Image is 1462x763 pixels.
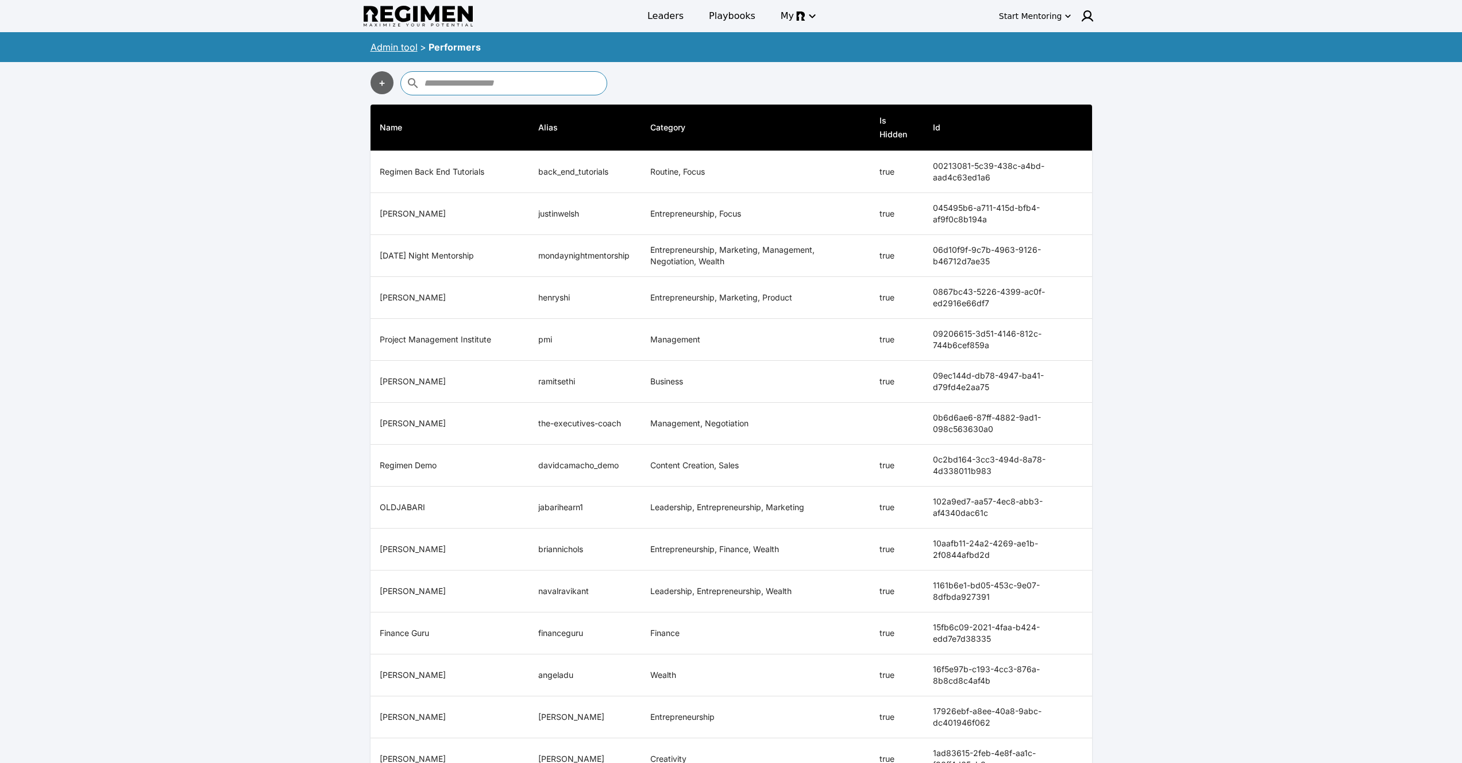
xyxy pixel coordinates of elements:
[870,612,924,654] td: true
[529,571,641,612] td: navalravikant
[529,151,641,193] td: back_end_tutorials
[924,105,1092,151] th: Id
[641,403,871,445] td: Management, Negotiation
[924,277,1092,319] th: 0867bc43-5226-4399-ac0f-ed2916e66df7
[429,40,481,54] div: Performers
[529,612,641,654] td: financeguru
[870,571,924,612] td: true
[371,361,529,403] th: [PERSON_NAME]
[870,235,924,277] td: true
[529,529,641,571] td: briannichols
[641,235,871,277] td: Entrepreneurship, Marketing, Management, Negotiation, Wealth
[870,151,924,193] td: true
[924,529,1092,571] th: 10aafb11-24a2-4269-ae1b-2f0844afbd2d
[647,9,684,23] span: Leaders
[641,193,871,235] td: Entrepreneurship, Focus
[529,277,641,319] td: henryshi
[870,193,924,235] td: true
[371,71,394,94] button: +
[870,487,924,529] td: true
[641,151,871,193] td: Routine, Focus
[997,7,1074,25] button: Start Mentoring
[1081,9,1094,23] img: user icon
[371,487,529,529] th: OLDJABARI
[364,6,473,27] img: Regimen logo
[641,6,691,26] a: Leaders
[371,151,529,193] th: Regimen Back End Tutorials
[371,612,529,654] th: Finance Guru
[924,612,1092,654] th: 15fb6c09-2021-4faa-b424-edd7e7d38335
[924,361,1092,403] th: 09ec144d-db78-4947-ba41-d79fd4e2aa75
[641,277,871,319] td: Entrepreneurship, Marketing, Product
[924,654,1092,696] th: 16f5e97b-c193-4cc3-876a-8b8cd8c4af4b
[641,529,871,571] td: Entrepreneurship, Finance, Wealth
[371,41,418,53] a: Admin tool
[641,105,871,151] th: Category
[924,696,1092,738] th: 17926ebf-a8ee-40a8-9abc-dc401946f062
[371,403,529,445] th: [PERSON_NAME]
[529,105,641,151] th: Alias
[529,403,641,445] td: the-executives-coach
[641,487,871,529] td: Leadership, Entrepreneurship, Marketing
[774,6,821,26] button: My
[641,445,871,487] td: Content Creation, Sales
[870,105,924,151] th: Is Hidden
[641,319,871,361] td: Management
[529,445,641,487] td: davidcamacho_demo
[529,193,641,235] td: justinwelsh
[529,235,641,277] td: mondaynightmentorship
[870,654,924,696] td: true
[870,319,924,361] td: true
[999,10,1062,22] div: Start Mentoring
[870,445,924,487] td: true
[529,487,641,529] td: jabarihearn1
[924,403,1092,445] th: 0b6d6ae6-87ff-4882-9ad1-098c563630a0
[641,612,871,654] td: Finance
[371,105,529,151] th: Name
[371,319,529,361] th: Project Management Institute
[924,193,1092,235] th: 045495b6-a711-415d-bfb4-af9f0c8b194a
[641,361,871,403] td: Business
[371,193,529,235] th: [PERSON_NAME]
[371,654,529,696] th: [PERSON_NAME]
[641,571,871,612] td: Leadership, Entrepreneurship, Wealth
[781,9,794,23] span: My
[870,529,924,571] td: true
[870,361,924,403] td: true
[709,9,755,23] span: Playbooks
[529,319,641,361] td: pmi
[870,277,924,319] td: true
[529,696,641,738] td: [PERSON_NAME]
[924,571,1092,612] th: 1161b6e1-bd05-453c-9e07-8dfbda927391
[924,235,1092,277] th: 06d10f9f-9c7b-4963-9126-b46712d7ae35
[924,445,1092,487] th: 0c2bd164-3cc3-494d-8a78-4d338011b983
[641,696,871,738] td: Entrepreneurship
[371,445,529,487] th: Regimen Demo
[371,529,529,571] th: [PERSON_NAME]
[702,6,762,26] a: Playbooks
[924,319,1092,361] th: 09206615-3d51-4146-812c-744b6cef859a
[924,151,1092,193] th: 00213081-5c39-438c-a4bd-aad4c63ed1a6
[420,40,426,54] div: >
[924,487,1092,529] th: 102a9ed7-aa57-4ec8-abb3-af4340dac61c
[529,654,641,696] td: angeladu
[870,696,924,738] td: true
[529,361,641,403] td: ramitsethi
[641,654,871,696] td: Wealth
[371,277,529,319] th: [PERSON_NAME]
[371,571,529,612] th: [PERSON_NAME]
[371,696,529,738] th: [PERSON_NAME]
[371,235,529,277] th: [DATE] Night Mentorship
